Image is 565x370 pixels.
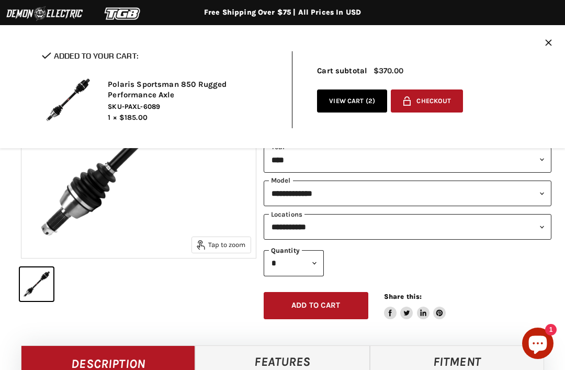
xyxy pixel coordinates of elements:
[264,250,324,276] select: Quantity
[519,328,557,362] inbox-online-store-chat: Shopify online store chat
[264,147,551,173] select: year
[119,113,148,122] span: $185.00
[374,66,403,75] span: $370.00
[108,102,276,111] span: SKU-PAXL-6089
[197,240,245,250] span: Tap to zoom
[108,113,117,122] span: 1 ×
[317,89,387,113] a: View cart (2)
[264,292,368,320] button: Add to cart
[5,4,84,24] img: Demon Electric Logo 2
[416,97,451,105] span: Checkout
[192,237,251,253] button: Tap to zoom
[42,51,276,60] h2: Added to your cart:
[391,89,463,113] button: Checkout
[384,292,446,320] aside: Share this:
[42,74,94,126] img: Polaris Sportsman 850 Rugged Performance Axle
[108,80,276,100] h2: Polaris Sportsman 850 Rugged Performance Axle
[387,89,464,117] form: cart checkout
[545,39,552,48] button: Close
[368,97,372,105] span: 2
[384,293,422,300] span: Share this:
[20,267,53,301] button: IMAGE thumbnail
[264,181,551,206] select: modal-name
[264,214,551,240] select: keys
[291,300,341,310] span: Add to cart
[317,66,367,75] span: Cart subtotal
[84,4,162,24] img: TGB Logo 2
